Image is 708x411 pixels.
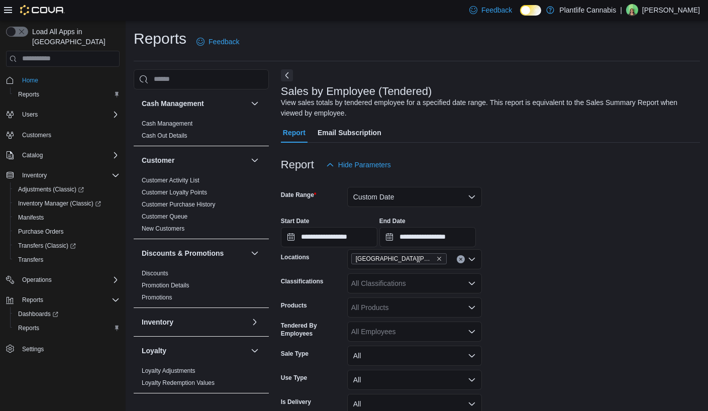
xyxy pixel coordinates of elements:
[10,239,124,253] a: Transfers (Classic)
[10,253,124,267] button: Transfers
[142,176,199,184] span: Customer Activity List
[142,379,215,386] a: Loyalty Redemption Values
[281,217,310,225] label: Start Date
[281,227,377,247] input: Press the down key to open a popover containing a calendar.
[468,303,476,312] button: Open list of options
[249,97,261,110] button: Cash Management
[249,316,261,328] button: Inventory
[192,32,243,52] a: Feedback
[281,253,310,261] label: Locations
[559,4,616,16] p: Plantlife Cannabis
[209,37,239,47] span: Feedback
[468,279,476,287] button: Open list of options
[436,256,442,262] button: Remove St. Albert - Erin Ridge from selection in this group
[134,267,269,307] div: Discounts & Promotions
[134,118,269,146] div: Cash Management
[14,197,120,210] span: Inventory Manager (Classic)
[2,73,124,87] button: Home
[14,197,105,210] a: Inventory Manager (Classic)
[18,214,44,222] span: Manifests
[2,341,124,356] button: Settings
[142,317,247,327] button: Inventory
[142,346,247,356] button: Loyalty
[18,129,120,141] span: Customers
[281,350,309,358] label: Sale Type
[18,169,120,181] span: Inventory
[18,109,42,121] button: Users
[14,226,120,238] span: Purchase Orders
[142,132,187,140] span: Cash Out Details
[10,321,124,335] button: Reports
[10,225,124,239] button: Purchase Orders
[281,374,307,382] label: Use Type
[142,120,192,128] span: Cash Management
[620,4,622,16] p: |
[142,200,216,209] span: Customer Purchase History
[281,85,432,97] h3: Sales by Employee (Tendered)
[281,191,317,199] label: Date Range
[468,328,476,336] button: Open list of options
[142,213,187,220] a: Customer Queue
[14,254,120,266] span: Transfers
[457,255,465,263] button: Clear input
[142,98,247,109] button: Cash Management
[322,155,395,175] button: Hide Parameters
[281,398,311,406] label: Is Delivery
[142,248,224,258] h3: Discounts & Promotions
[18,90,39,98] span: Reports
[142,225,184,232] a: New Customers
[142,282,189,289] a: Promotion Details
[18,294,120,306] span: Reports
[22,151,43,159] span: Catalog
[379,217,406,225] label: End Date
[356,254,434,264] span: [GEOGRAPHIC_DATA][PERSON_NAME]
[14,254,47,266] a: Transfers
[142,367,195,375] span: Loyalty Adjustments
[142,248,247,258] button: Discounts & Promotions
[142,98,204,109] h3: Cash Management
[281,69,293,81] button: Next
[22,296,43,304] span: Reports
[347,346,482,366] button: All
[10,87,124,101] button: Reports
[14,322,120,334] span: Reports
[142,293,172,301] span: Promotions
[18,324,39,332] span: Reports
[18,74,120,86] span: Home
[142,188,207,196] span: Customer Loyalty Points
[347,370,482,390] button: All
[18,109,120,121] span: Users
[20,5,65,15] img: Cova
[142,346,166,356] h3: Loyalty
[14,308,62,320] a: Dashboards
[642,4,700,16] p: [PERSON_NAME]
[2,168,124,182] button: Inventory
[28,27,120,47] span: Load All Apps in [GEOGRAPHIC_DATA]
[142,132,187,139] a: Cash Out Details
[22,171,47,179] span: Inventory
[283,123,306,143] span: Report
[18,274,120,286] span: Operations
[14,240,120,252] span: Transfers (Classic)
[318,123,381,143] span: Email Subscription
[18,74,42,86] a: Home
[18,185,84,193] span: Adjustments (Classic)
[18,129,55,141] a: Customers
[281,159,314,171] h3: Report
[379,227,476,247] input: Press the down key to open a popover containing a calendar.
[14,183,120,195] span: Adjustments (Classic)
[22,345,44,353] span: Settings
[10,196,124,211] a: Inventory Manager (Classic)
[18,149,120,161] span: Catalog
[142,281,189,289] span: Promotion Details
[14,240,80,252] a: Transfers (Classic)
[14,212,48,224] a: Manifests
[22,111,38,119] span: Users
[338,160,391,170] span: Hide Parameters
[2,273,124,287] button: Operations
[14,226,68,238] a: Purchase Orders
[14,322,43,334] a: Reports
[2,108,124,122] button: Users
[249,247,261,259] button: Discounts & Promotions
